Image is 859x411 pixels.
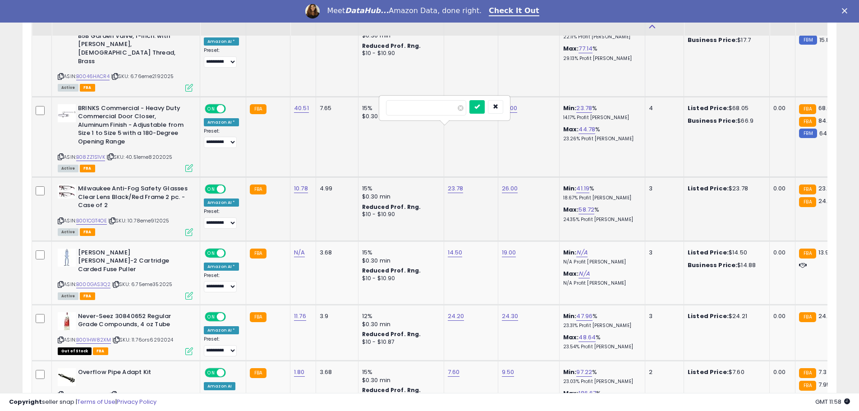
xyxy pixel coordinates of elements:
a: 77.14 [579,44,593,53]
div: $24.21 [688,312,763,320]
span: 7.3 [818,368,827,376]
a: 24.30 [502,312,519,321]
a: B001HW82XM [76,336,111,344]
b: Listed Price: [688,248,729,257]
b: Reduced Prof. Rng. [362,203,421,211]
a: 9.50 [502,368,514,377]
div: 12% [362,312,437,320]
div: $0.30 min [362,320,437,328]
div: 15% [362,104,437,112]
b: Never-Seez 30840652 Regular Grade Compounds, 4 oz Tube [78,312,188,331]
div: $0.30 min [362,257,437,265]
span: OFF [225,105,239,112]
div: % [563,312,638,329]
a: 41.19 [576,184,589,193]
span: All listings currently available for purchase on Amazon [58,165,78,172]
div: $66.9 [688,117,763,125]
p: 29.13% Profit [PERSON_NAME] [563,55,638,62]
div: 3.9 [320,312,351,320]
a: N/A [579,269,589,278]
a: B001CGT4OE [76,217,107,225]
small: FBA [250,249,266,259]
small: FBA [799,197,816,207]
img: 31waH9Z7IfL._SL40_.jpg [58,185,76,199]
img: 21iSD3qOezL._SL40_.jpg [58,104,76,122]
small: FBM [799,35,817,45]
a: 24.20 [448,312,464,321]
p: 22.11% Profit [PERSON_NAME] [563,34,638,40]
small: FBA [250,185,266,194]
div: Preset: [204,47,239,68]
b: Business Price: [688,36,737,44]
p: 14.17% Profit [PERSON_NAME] [563,115,638,121]
b: Max: [563,125,579,134]
a: 7.60 [448,368,460,377]
small: FBA [250,368,266,378]
div: 2 [649,368,677,376]
i: DataHub... [345,6,389,15]
span: | SKU: 6.76eme2192025 [111,73,174,80]
b: Min: [563,312,577,320]
div: $17.7 [688,36,763,44]
small: FBA [799,104,816,114]
p: N/A Profit [PERSON_NAME] [563,280,638,286]
a: 26.00 [502,184,518,193]
div: Amazon AI * [204,263,239,271]
div: $10 - $10.90 [362,275,437,282]
div: % [563,125,638,142]
div: 0.00 [773,249,788,257]
span: FBA [80,84,95,92]
span: 2025-09-10 11:58 GMT [815,397,850,406]
div: 3 [649,249,677,257]
span: 7.95 [818,380,831,389]
small: FBA [799,249,816,259]
b: Overflow Pipe Adapt Kit [78,368,188,379]
span: All listings currently available for purchase on Amazon [58,292,78,300]
a: N/A [576,248,587,257]
div: Amazon AI * [204,326,239,334]
div: % [563,104,638,121]
div: 15% [362,249,437,257]
div: Amazon AI [204,382,235,390]
div: $10 - $10.90 [362,50,437,57]
div: % [563,206,638,222]
div: $0.30 min [362,112,437,120]
a: 58.72 [579,205,594,214]
a: 1.80 [294,368,305,377]
div: Amazon AI * [204,37,239,46]
b: Max: [563,333,579,342]
a: 44.78 [579,125,595,134]
b: Min: [563,184,577,193]
a: 48.64 [579,333,596,342]
span: ON [206,249,217,257]
div: 15% [362,368,437,376]
span: | SKU: 40.51eme8202025 [106,153,173,161]
div: Amazon AI * [204,199,239,207]
div: Meet Amazon Data, done right. [327,6,482,15]
p: 23.54% Profit [PERSON_NAME] [563,344,638,350]
div: Preset: [204,128,239,148]
b: [PERSON_NAME] [PERSON_NAME]-2 Cartridge Carded Fuse Puller [78,249,188,276]
div: $14.50 [688,249,763,257]
div: 7.65 [320,104,351,112]
div: ASIN: [58,23,193,90]
span: | SKU: 6.75eme352025 [112,281,172,288]
a: 10.78 [294,184,308,193]
a: Terms of Use [77,397,115,406]
div: $23.78 [688,185,763,193]
img: 31QRhrVnpFL._SL40_.jpg [58,368,76,386]
b: Min: [563,248,577,257]
span: FBA [80,165,95,172]
span: All listings currently available for purchase on Amazon [58,84,78,92]
a: 23.78 [448,184,464,193]
div: 0.00 [773,104,788,112]
div: 0.00 [773,368,788,376]
small: FBA [250,312,266,322]
div: ASIN: [58,249,193,299]
div: $0.30 min [362,32,437,40]
span: 64.3 [819,129,832,138]
p: 23.31% Profit [PERSON_NAME] [563,323,638,329]
span: FBA [80,228,95,236]
span: OFF [225,313,239,320]
span: ON [206,313,217,320]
